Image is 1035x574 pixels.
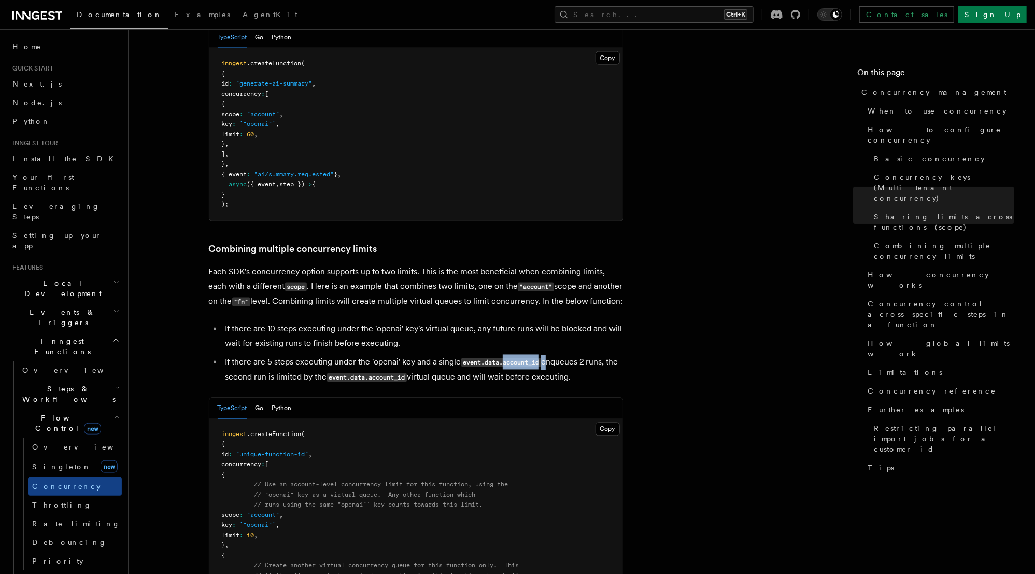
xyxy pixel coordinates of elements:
[12,155,120,163] span: Install the SDK
[518,283,554,291] code: "account"
[285,283,307,291] code: scope
[28,552,122,570] a: Priority
[12,117,50,125] span: Python
[222,100,225,107] span: {
[222,441,225,448] span: {
[247,512,280,519] span: "account"
[874,423,1014,454] span: Restricting parallel import jobs for a customer id
[175,10,230,19] span: Examples
[240,512,244,519] span: :
[240,120,276,128] span: `"openai"`
[874,172,1014,203] span: Concurrency keys (Multi-tenant concurrency)
[338,171,342,178] span: ,
[12,80,62,88] span: Next.js
[8,93,122,112] a: Node.js
[222,120,233,128] span: key
[8,75,122,93] a: Next.js
[18,361,122,380] a: Overview
[222,151,225,158] span: ]
[218,398,247,419] button: TypeScript
[302,431,305,438] span: (
[222,171,247,178] span: { event
[254,501,483,509] span: // runs using the same "openai"` key counts towards this limit.
[222,60,247,67] span: inngest
[225,161,229,168] span: ,
[8,274,122,303] button: Local Development
[222,522,233,529] span: key
[222,542,225,549] span: }
[28,514,122,533] a: Rate limiting
[12,99,62,107] span: Node.js
[247,131,254,138] span: 60
[870,149,1014,168] a: Basic concurrency
[596,423,620,436] button: Copy
[874,153,985,164] span: Basic concurrency
[265,461,269,468] span: [
[225,151,229,158] span: ,
[870,236,1014,265] a: Combining multiple concurrency limits
[222,532,240,539] span: limit
[874,241,1014,261] span: Combining multiple concurrency limits
[8,307,113,328] span: Events & Triggers
[254,131,258,138] span: ,
[868,463,894,473] span: Tips
[313,181,316,188] span: {
[209,242,377,257] a: Combining multiple concurrency limits
[857,83,1014,102] a: Concurrency management
[222,110,240,118] span: scope
[222,70,225,77] span: {
[8,278,113,299] span: Local Development
[863,400,1014,419] a: Further examples
[240,110,244,118] span: :
[222,552,225,559] span: {
[254,492,476,499] span: // "openai" key as a virtual queue. Any other function which
[254,562,519,569] span: // Create another virtual concurrency queue for this function only. This
[247,431,302,438] span: .createFunction
[22,366,129,374] span: Overview
[32,520,120,528] span: Rate limiting
[101,460,118,473] span: new
[254,532,258,539] span: ,
[222,431,247,438] span: inngest
[222,471,225,479] span: {
[313,80,316,87] span: ,
[233,120,236,128] span: :
[724,9,747,20] kbd: Ctrl+K
[222,355,623,385] li: If there are 5 steps executing under the 'openai' key and a single enqueues 2 runs, the second ru...
[222,191,225,199] span: }
[302,60,305,67] span: (
[222,141,225,148] span: }
[247,532,254,539] span: 10
[254,481,508,488] span: // Use an account-level concurrency limit for this function, using the
[247,110,280,118] span: "account"
[222,80,229,87] span: id
[222,90,262,97] span: concurrency
[240,522,276,529] span: `"openai"`
[225,542,229,549] span: ,
[222,461,262,468] span: concurrency
[859,6,954,23] a: Contact sales
[254,171,334,178] span: "ai/summary.requested"
[262,461,265,468] span: :
[225,141,229,148] span: ,
[874,212,1014,232] span: Sharing limits across functions (scope)
[272,398,292,419] button: Python
[18,380,122,409] button: Steps & Workflows
[262,90,265,97] span: :
[868,386,996,396] span: Concurrency reference
[276,181,280,188] span: ,
[868,299,1014,330] span: Concurrency control across specific steps in a function
[18,409,122,438] button: Flow Controlnew
[8,332,122,361] button: Inngest Functions
[240,532,244,539] span: :
[256,398,264,419] button: Go
[233,522,236,529] span: :
[32,443,139,451] span: Overview
[32,482,101,491] span: Concurrency
[870,419,1014,458] a: Restricting parallel import jobs for a customer id
[12,41,41,52] span: Home
[596,51,620,65] button: Copy
[12,231,102,250] span: Setting up your app
[8,168,122,197] a: Your first Functions
[868,106,1006,116] span: When to use concurrency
